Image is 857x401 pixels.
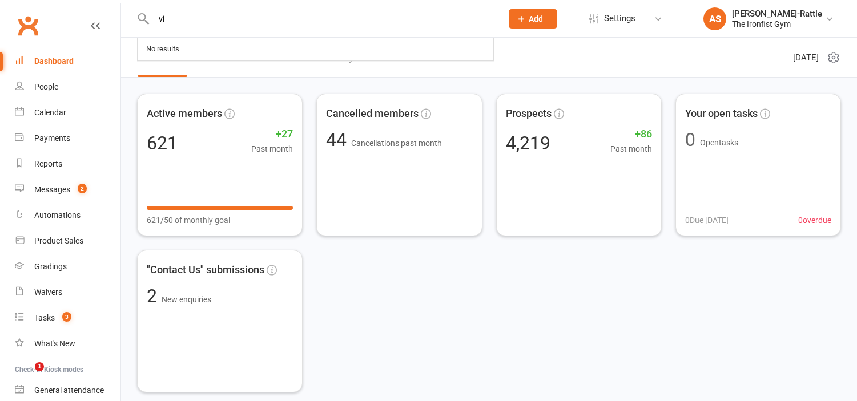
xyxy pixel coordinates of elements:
a: What's New [15,331,120,357]
div: 621 [147,134,178,152]
a: People [15,74,120,100]
div: What's New [34,339,75,348]
span: Cancellations past month [351,139,442,148]
div: Product Sales [34,236,83,245]
div: Payments [34,133,70,143]
span: 0 Due [DATE] [685,214,729,226]
a: Messages 2 [15,177,120,202]
span: Open tasks [700,138,738,147]
div: Waivers [34,287,62,297]
iframe: Intercom live chat [11,362,39,390]
span: Your open tasks [685,106,758,122]
div: General attendance [34,386,104,395]
span: Active members [147,106,222,122]
input: Search... [150,11,494,27]
a: Product Sales [15,228,120,254]
span: Past month [610,143,652,155]
div: Gradings [34,262,67,271]
span: Prospects [506,106,552,122]
div: 0 [685,131,695,149]
div: Messages [34,185,70,194]
span: New enquiries [162,295,211,304]
a: Payments [15,125,120,151]
a: Waivers [15,280,120,305]
a: Calendar [15,100,120,125]
button: Add [509,9,557,29]
span: Settings [604,6,635,31]
div: Tasks [34,313,55,322]
span: 621/50 of monthly goal [147,214,230,226]
span: "Contact Us" submissions [147,262,264,278]
a: Tasks 3 [15,305,120,331]
a: Clubworx [14,11,42,40]
span: 2 [147,285,162,307]
div: No results [143,41,183,58]
a: Gradings [15,254,120,280]
div: AS [703,7,726,30]
div: Reports [34,159,62,168]
a: Automations [15,202,120,228]
div: The Ironfist Gym [732,19,822,29]
div: Calendar [34,108,66,117]
div: Dashboard [34,56,74,66]
span: [DATE] [793,51,819,64]
span: 2 [78,184,87,193]
span: 0 overdue [798,214,831,226]
div: 4,219 [506,134,550,152]
a: Dashboard [15,48,120,74]
span: Past month [251,143,293,155]
div: [PERSON_NAME]-Rattle [732,9,822,19]
span: 44 [326,129,351,151]
div: Automations [34,210,81,220]
span: 1 [35,362,44,371]
div: People [34,82,58,91]
span: +86 [610,126,652,143]
span: Cancelled members [326,106,419,122]
span: Add [529,14,543,23]
span: +27 [251,126,293,143]
span: 3 [62,312,71,322]
a: Reports [15,151,120,177]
